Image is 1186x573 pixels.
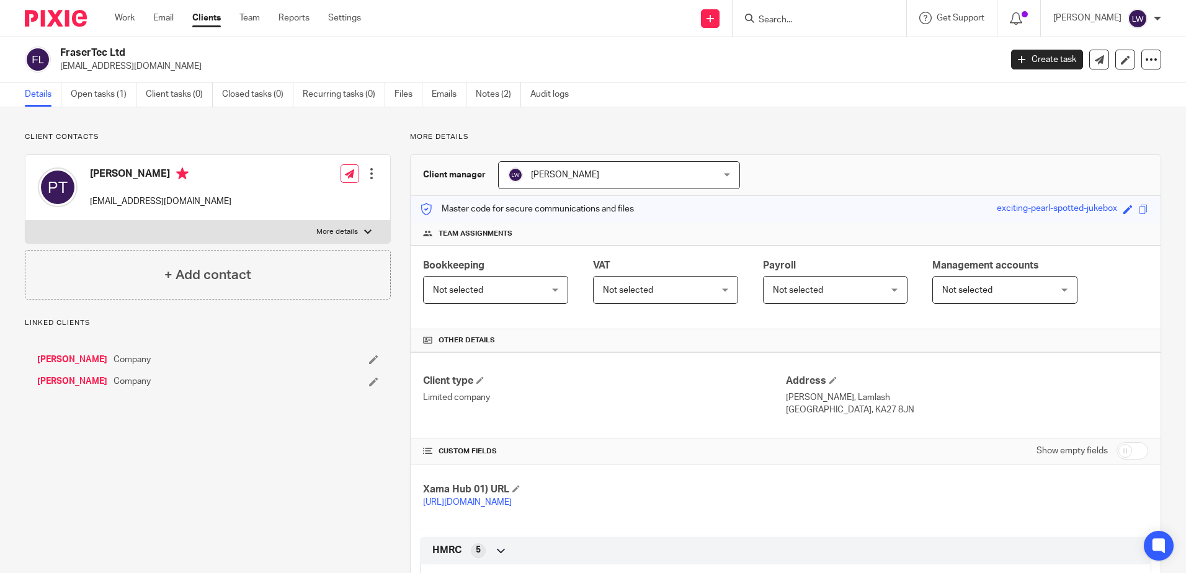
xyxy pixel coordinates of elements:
[423,169,486,181] h3: Client manager
[423,260,484,270] span: Bookkeeping
[90,195,231,208] p: [EMAIL_ADDRESS][DOMAIN_NAME]
[508,167,523,182] img: svg%3E
[316,227,358,237] p: More details
[932,260,1039,270] span: Management accounts
[997,202,1117,216] div: exciting-pearl-spotted-jukebox
[395,82,422,107] a: Files
[603,286,653,295] span: Not selected
[757,15,869,26] input: Search
[439,229,512,239] span: Team assignments
[303,82,385,107] a: Recurring tasks (0)
[25,82,61,107] a: Details
[25,10,87,27] img: Pixie
[25,47,51,73] img: svg%3E
[439,335,495,345] span: Other details
[786,404,1148,416] p: [GEOGRAPHIC_DATA], KA27 8JN
[239,12,260,24] a: Team
[432,544,461,557] span: HMRC
[420,203,634,215] p: Master code for secure communications and files
[476,544,481,556] span: 5
[25,132,391,142] p: Client contacts
[37,353,107,366] a: [PERSON_NAME]
[410,132,1161,142] p: More details
[1037,445,1108,457] label: Show empty fields
[423,446,785,456] h4: CUSTOM FIELDS
[763,260,796,270] span: Payroll
[222,82,293,107] a: Closed tasks (0)
[192,12,221,24] a: Clients
[593,260,610,270] span: VAT
[1011,50,1083,69] a: Create task
[60,60,992,73] p: [EMAIL_ADDRESS][DOMAIN_NAME]
[37,375,107,388] a: [PERSON_NAME]
[1053,12,1121,24] p: [PERSON_NAME]
[423,391,785,404] p: Limited company
[164,265,251,285] h4: + Add contact
[146,82,213,107] a: Client tasks (0)
[423,498,512,507] a: [URL][DOMAIN_NAME]
[432,82,466,107] a: Emails
[1128,9,1148,29] img: svg%3E
[786,391,1148,404] p: [PERSON_NAME], Lamlash
[115,12,135,24] a: Work
[153,12,174,24] a: Email
[176,167,189,180] i: Primary
[60,47,806,60] h2: FraserTec Ltd
[786,375,1148,388] h4: Address
[328,12,361,24] a: Settings
[114,353,151,366] span: Company
[38,167,78,207] img: svg%3E
[423,483,785,496] h4: Xama Hub 01) URL
[476,82,521,107] a: Notes (2)
[423,375,785,388] h4: Client type
[773,286,823,295] span: Not selected
[937,14,984,22] span: Get Support
[531,171,599,179] span: [PERSON_NAME]
[90,167,231,183] h4: [PERSON_NAME]
[71,82,136,107] a: Open tasks (1)
[25,318,391,328] p: Linked clients
[114,375,151,388] span: Company
[279,12,310,24] a: Reports
[433,286,483,295] span: Not selected
[530,82,578,107] a: Audit logs
[942,286,992,295] span: Not selected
